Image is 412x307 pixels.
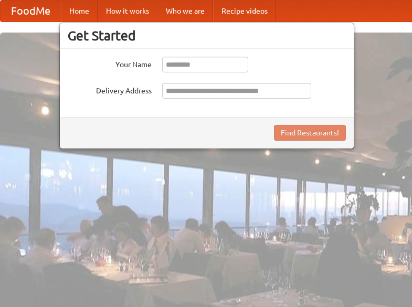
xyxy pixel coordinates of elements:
[68,83,152,96] label: Delivery Address
[68,28,346,44] h3: Get Started
[213,1,276,22] a: Recipe videos
[61,1,98,22] a: Home
[68,57,152,70] label: Your Name
[98,1,157,22] a: How it works
[1,1,61,22] a: FoodMe
[274,125,346,141] button: Find Restaurants!
[157,1,213,22] a: Who we are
